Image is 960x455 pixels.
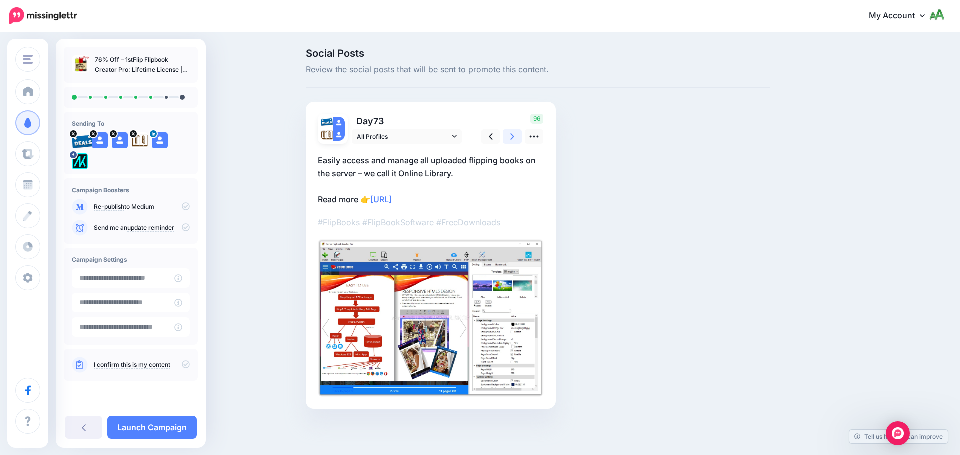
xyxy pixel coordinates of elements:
[886,421,910,445] div: Open Intercom Messenger
[318,239,544,397] img: c548745227866b189e44424aaf9ea6d0.jpg
[95,55,190,75] p: 76% Off – 1stFlip Flipbook Creator Pro: Lifetime License | Professional HTML5 Flipbook Maker – fo...
[72,120,190,127] h4: Sending To
[72,55,90,73] img: 97cbf2d6977d044a36e060c471fb42e7_thumb.jpg
[132,132,148,148] img: agK0rCH6-27705.jpg
[859,4,945,28] a: My Account
[373,116,384,126] span: 73
[306,48,770,58] span: Social Posts
[306,63,770,76] span: Review the social posts that will be sent to promote this content.
[357,131,450,142] span: All Profiles
[352,129,462,144] a: All Profiles
[9,7,77,24] img: Missinglettr
[370,194,392,204] a: [URL]
[127,224,174,232] a: update reminder
[72,153,88,169] img: 300371053_782866562685722_1733786435366177641_n-bsa128417.png
[72,132,94,148] img: 95cf0fca748e57b5e67bba0a1d8b2b21-27699.png
[94,223,190,232] p: Send me an
[72,256,190,263] h4: Campaign Settings
[72,186,190,194] h4: Campaign Boosters
[94,361,170,369] a: I confirm this is my content
[23,55,33,64] img: menu.png
[321,129,333,141] img: agK0rCH6-27705.jpg
[318,154,544,206] p: Easily access and manage all uploaded flipping books on the server – we call it Online Library. R...
[92,132,108,148] img: user_default_image.png
[849,430,948,443] a: Tell us how we can improve
[94,203,124,211] a: Re-publish
[152,132,168,148] img: user_default_image.png
[530,114,543,124] span: 96
[112,132,128,148] img: user_default_image.png
[318,216,544,229] p: #FlipBooks #FlipBookSoftware #FreeDownloads
[321,117,333,126] img: 95cf0fca748e57b5e67bba0a1d8b2b21-27699.png
[333,129,345,141] img: user_default_image.png
[333,117,345,129] img: user_default_image.png
[352,114,463,128] p: Day
[94,202,190,211] p: to Medium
